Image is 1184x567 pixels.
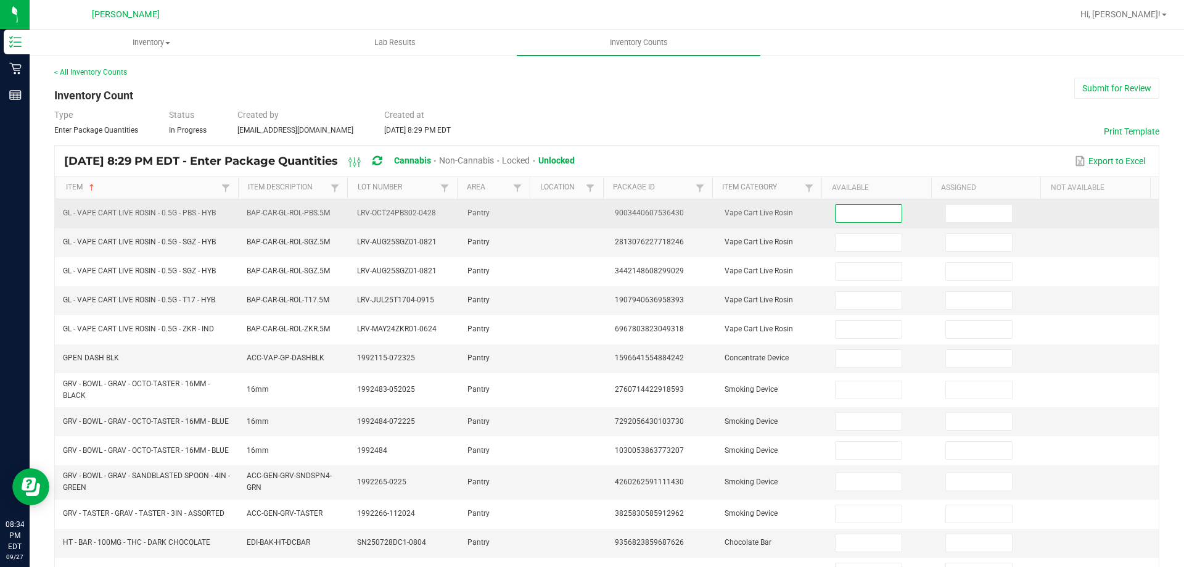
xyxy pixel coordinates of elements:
[63,267,216,275] span: GL - VAPE CART LIVE ROSIN - 0.5G - SGZ - HYB
[1104,125,1159,138] button: Print Template
[1080,9,1161,19] span: Hi, [PERSON_NAME]!
[615,417,684,426] span: 7292056430103730
[583,180,598,196] a: Filter
[247,209,330,217] span: BAP-CAR-GL-ROL-PBS.5M
[63,325,214,333] span: GL - VAPE CART LIVE ROSIN - 0.5G - ZKR - IND
[327,180,342,196] a: Filter
[510,180,525,196] a: Filter
[467,538,490,547] span: Pantry
[467,267,490,275] span: Pantry
[6,552,24,561] p: 09/27
[725,385,778,394] span: Smoking Device
[931,177,1040,199] th: Assigned
[725,238,793,246] span: Vape Cart Live Rosin
[725,325,793,333] span: Vape Cart Live Rosin
[30,30,273,56] a: Inventory
[63,209,216,217] span: GL - VAPE CART LIVE ROSIN - 0.5G - PBS - HYB
[357,296,434,304] span: LRV-JUL25T1704-0915
[237,126,353,135] span: [EMAIL_ADDRESS][DOMAIN_NAME]
[394,155,431,165] span: Cannabis
[358,183,437,192] a: Lot NumberSortable
[467,446,490,455] span: Pantry
[63,446,229,455] span: GRV - BOWL - GRAV - OCTO-TASTER - 16MM - BLUE
[615,296,684,304] span: 1907940636958393
[725,209,793,217] span: Vape Cart Live Rosin
[247,509,323,518] span: ACC-GEN-GRV-TASTER
[437,180,452,196] a: Filter
[237,110,279,120] span: Created by
[357,385,415,394] span: 1992483-052025
[247,325,330,333] span: BAP-CAR-GL-ROL-ZKR.5M
[357,354,415,362] span: 1992115-072325
[1074,78,1159,99] button: Submit for Review
[247,354,324,362] span: ACC-VAP-GP-DASHBLK
[66,183,218,192] a: ItemSortable
[467,296,490,304] span: Pantry
[54,68,127,77] a: < All Inventory Counts
[467,354,490,362] span: Pantry
[1040,177,1150,199] th: Not Available
[467,238,490,246] span: Pantry
[1072,151,1148,172] button: Export to Excel
[247,446,269,455] span: 16mm
[63,471,230,492] span: GRV - BOWL - GRAV - SANDBLASTED SPOON - 4IN - GREEN
[63,296,215,304] span: GL - VAPE CART LIVE ROSIN - 0.5G - T17 - HYB
[467,209,490,217] span: Pantry
[725,354,789,362] span: Concentrate Device
[615,354,684,362] span: 1596641554884242
[63,354,119,362] span: GPEN DASH BLK
[357,209,436,217] span: LRV-OCT24PBS02-0428
[593,37,684,48] span: Inventory Counts
[12,468,49,505] iframe: Resource center
[63,238,216,246] span: GL - VAPE CART LIVE ROSIN - 0.5G - SGZ - HYB
[357,478,406,486] span: 1992265-0225
[357,509,415,518] span: 1992266-112024
[247,267,330,275] span: BAP-CAR-GL-ROL-SGZ.5M
[615,267,684,275] span: 3442148608299029
[87,183,97,192] span: Sortable
[9,89,22,101] inline-svg: Reports
[63,538,210,547] span: HT - BAR - 100MG - THC - DARK CHOCOLATE
[615,478,684,486] span: 4260262591111430
[247,471,332,492] span: ACC-GEN-GRV-SNDSPN4-GRN
[615,446,684,455] span: 1030053863773207
[92,9,160,20] span: [PERSON_NAME]
[273,30,517,56] a: Lab Results
[613,183,693,192] a: Package IdSortable
[615,325,684,333] span: 6967803823049318
[725,478,778,486] span: Smoking Device
[358,37,432,48] span: Lab Results
[725,417,778,426] span: Smoking Device
[725,446,778,455] span: Smoking Device
[467,385,490,394] span: Pantry
[693,180,707,196] a: Filter
[357,325,437,333] span: LRV-MAY24ZKR01-0624
[357,238,437,246] span: LRV-AUG25SGZ01-0821
[615,209,684,217] span: 9003440607536430
[615,538,684,547] span: 9356823859687626
[6,519,24,552] p: 08:34 PM EDT
[9,36,22,48] inline-svg: Inventory
[802,180,816,196] a: Filter
[725,296,793,304] span: Vape Cart Live Rosin
[54,89,133,102] span: Inventory Count
[63,509,224,518] span: GRV - TASTER - GRAV - TASTER - 3IN - ASSORTED
[169,126,207,135] span: In Progress
[384,110,424,120] span: Created at
[247,385,269,394] span: 16mm
[357,538,426,547] span: SN250728DC1-0804
[722,183,802,192] a: Item CategorySortable
[540,183,583,192] a: LocationSortable
[467,325,490,333] span: Pantry
[467,417,490,426] span: Pantry
[384,126,451,135] span: [DATE] 8:29 PM EDT
[502,155,530,165] span: Locked
[247,417,269,426] span: 16mm
[64,150,584,173] div: [DATE] 8:29 PM EDT - Enter Package Quantities
[357,417,415,426] span: 1992484-072225
[517,30,760,56] a: Inventory Counts
[30,37,273,48] span: Inventory
[821,177,931,199] th: Available
[615,385,684,394] span: 2760714422918593
[54,126,138,135] span: Enter Package Quantities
